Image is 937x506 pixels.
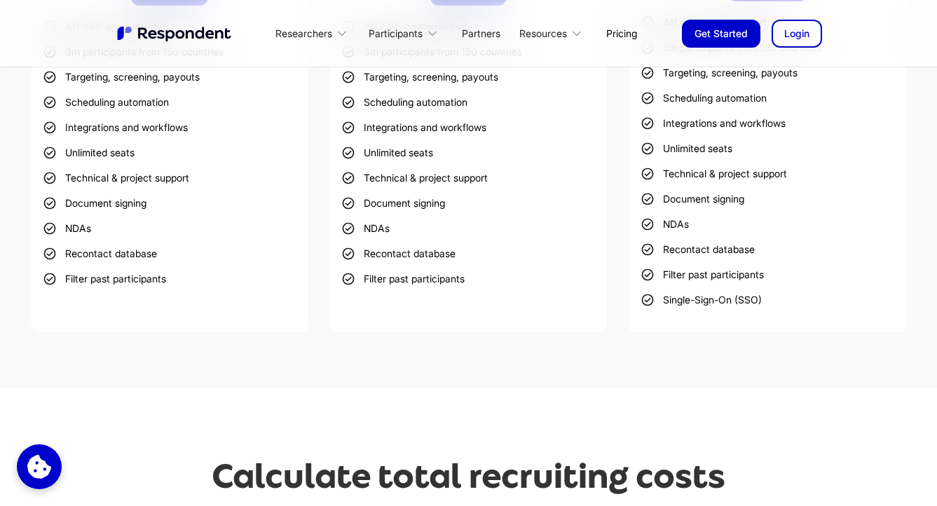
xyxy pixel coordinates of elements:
[341,193,445,213] li: Document signing
[519,27,567,41] div: Resources
[341,93,467,112] li: Scheduling automation
[116,25,235,43] img: Untitled UI logotext
[641,139,732,158] li: Unlimited seats
[341,168,488,188] li: Technical & project support
[43,219,91,238] li: NDAs
[341,118,486,137] li: Integrations and workflows
[43,143,135,163] li: Unlimited seats
[772,20,822,48] a: Login
[641,88,767,108] li: Scheduling automation
[43,269,166,289] li: Filter past participants
[641,265,764,285] li: Filter past participants
[341,67,498,87] li: Targeting, screening, payouts
[641,214,689,234] li: NDAs
[43,168,189,188] li: Technical & project support
[641,114,786,133] li: Integrations and workflows
[369,27,423,41] div: Participants
[641,63,798,83] li: Targeting, screening, payouts
[43,67,200,87] li: Targeting, screening, payouts
[641,189,744,209] li: Document signing
[641,164,787,184] li: Technical & project support
[43,93,169,112] li: Scheduling automation
[641,240,755,259] li: Recontact database
[43,244,157,264] li: Recontact database
[341,269,465,289] li: Filter past participants
[641,290,762,310] li: Single-Sign-On (SSO)
[451,17,512,50] a: Partners
[43,118,188,137] li: Integrations and workflows
[341,244,456,264] li: Recontact database
[360,17,450,50] div: Participants
[595,17,648,50] a: Pricing
[212,457,725,495] h2: Calculate total recruiting costs
[512,17,595,50] div: Resources
[341,219,390,238] li: NDAs
[268,17,360,50] div: Researchers
[116,25,235,43] a: home
[682,20,760,48] a: Get Started
[341,143,433,163] li: Unlimited seats
[275,27,332,41] div: Researchers
[43,193,146,213] li: Document signing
